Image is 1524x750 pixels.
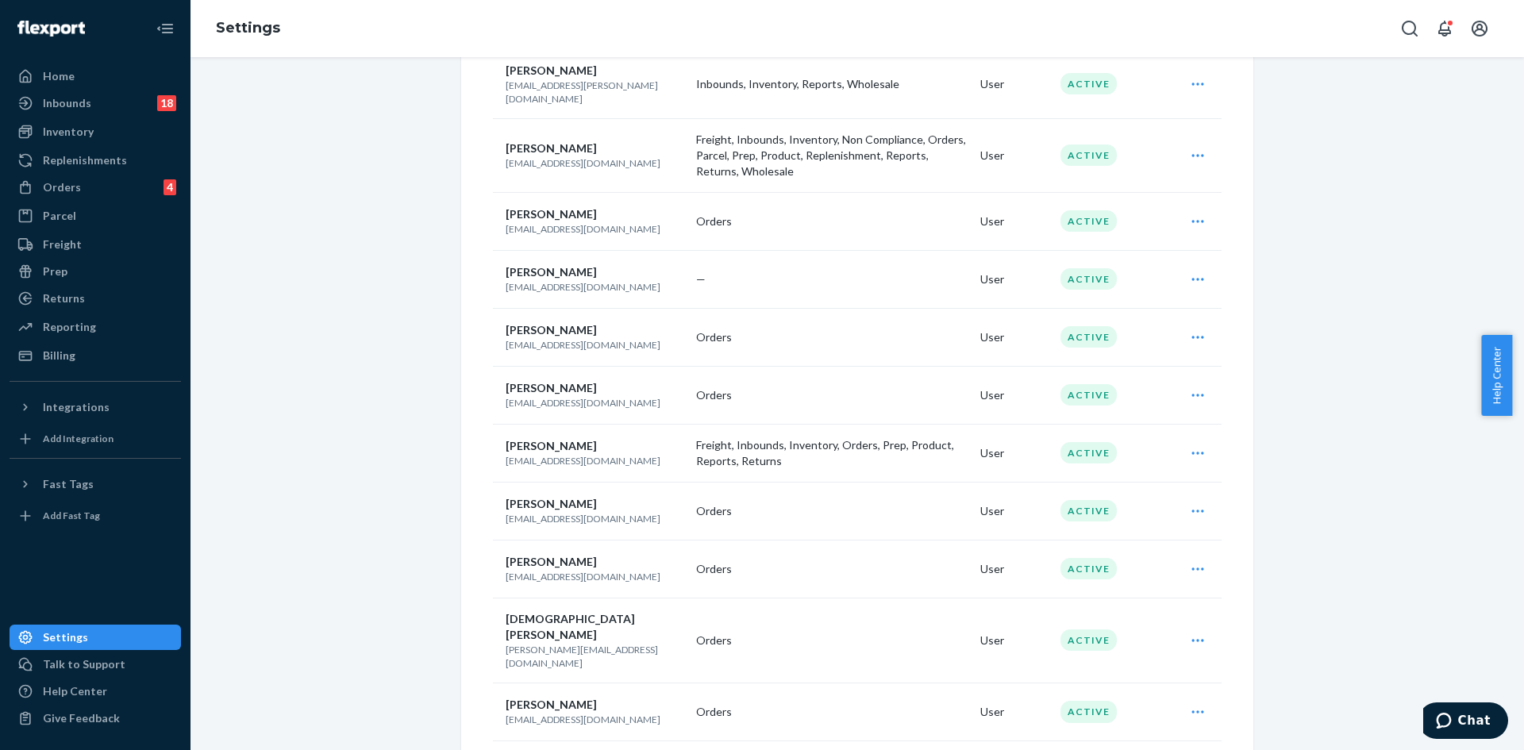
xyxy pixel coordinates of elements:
div: Billing [43,348,75,363]
div: 4 [164,179,176,195]
p: [EMAIL_ADDRESS][DOMAIN_NAME] [506,396,683,410]
td: User [974,366,1054,424]
td: User [974,118,1054,192]
span: [PERSON_NAME] [506,265,597,279]
div: Active [1060,73,1117,94]
td: User [974,683,1054,741]
p: [EMAIL_ADDRESS][DOMAIN_NAME] [506,222,683,236]
div: Open user actions [1177,379,1218,411]
span: [PERSON_NAME] [506,207,597,221]
span: [PERSON_NAME] [506,698,597,711]
div: 18 [157,95,176,111]
div: Open user actions [1177,206,1218,237]
td: User [974,424,1054,482]
p: [EMAIL_ADDRESS][DOMAIN_NAME] [506,280,683,294]
div: Replenishments [43,152,127,168]
div: Reporting [43,319,96,335]
td: User [974,192,1054,250]
div: Returns [43,290,85,306]
a: Parcel [10,203,181,229]
div: Active [1060,144,1117,166]
div: Active [1060,558,1117,579]
p: [EMAIL_ADDRESS][DOMAIN_NAME] [506,512,683,525]
span: [PERSON_NAME] [506,497,597,510]
button: Open notifications [1429,13,1460,44]
button: Close Navigation [149,13,181,44]
div: Home [43,68,75,84]
img: Flexport logo [17,21,85,37]
div: Open user actions [1177,696,1218,728]
p: [EMAIL_ADDRESS][DOMAIN_NAME] [506,156,683,170]
button: Talk to Support [10,652,181,677]
p: [EMAIL_ADDRESS][DOMAIN_NAME] [506,454,683,467]
p: Orders [696,561,968,577]
a: Orders4 [10,175,181,200]
div: Freight [43,237,82,252]
div: Integrations [43,399,110,415]
div: Active [1060,384,1117,406]
td: User [974,49,1054,118]
span: [PERSON_NAME] [506,323,597,337]
div: Parcel [43,208,76,224]
div: Active [1060,268,1117,290]
div: Open user actions [1177,321,1218,353]
div: Settings [43,629,88,645]
a: Reporting [10,314,181,340]
a: Prep [10,259,181,284]
button: Help Center [1481,335,1512,416]
div: Fast Tags [43,476,94,492]
span: [PERSON_NAME] [506,555,597,568]
td: User [974,250,1054,308]
p: Orders [696,329,968,345]
p: [EMAIL_ADDRESS][DOMAIN_NAME] [506,713,683,726]
a: Home [10,63,181,89]
div: Inventory [43,124,94,140]
button: Give Feedback [10,706,181,731]
p: Orders [696,633,968,648]
a: Inventory [10,119,181,144]
div: Open user actions [1177,553,1218,585]
a: Replenishments [10,148,181,173]
p: [EMAIL_ADDRESS][DOMAIN_NAME] [506,338,683,352]
td: User [974,598,1054,683]
div: Prep [43,263,67,279]
div: Active [1060,326,1117,348]
div: Help Center [43,683,107,699]
p: Orders [696,704,968,720]
iframe: Opens a widget where you can chat to one of our agents [1423,702,1508,742]
p: Orders [696,503,968,519]
span: [PERSON_NAME] [506,63,597,77]
p: [EMAIL_ADDRESS][DOMAIN_NAME] [506,570,683,583]
p: [PERSON_NAME][EMAIL_ADDRESS][DOMAIN_NAME] [506,643,683,670]
p: [EMAIL_ADDRESS][PERSON_NAME][DOMAIN_NAME] [506,79,683,106]
p: Freight, Inbounds, Inventory, Orders, Prep, Product, Reports, Returns [696,437,968,469]
td: User [974,308,1054,366]
div: Add Fast Tag [43,509,100,522]
button: Open Search Box [1394,13,1426,44]
div: Inbounds [43,95,91,111]
div: Open user actions [1177,625,1218,656]
td: User [974,482,1054,540]
span: [PERSON_NAME] [506,141,597,155]
div: Add Integration [43,432,114,445]
a: Settings [216,19,280,37]
a: Billing [10,343,181,368]
span: [PERSON_NAME] [506,439,597,452]
a: Settings [10,625,181,650]
div: Open user actions [1177,140,1218,171]
div: Open user actions [1177,263,1218,295]
p: Freight, Inbounds, Inventory, Non Compliance, Orders, Parcel, Prep, Product, Replenishment, Repor... [696,132,968,179]
a: Help Center [10,679,181,704]
button: Fast Tags [10,471,181,497]
td: User [974,540,1054,598]
ol: breadcrumbs [203,6,293,52]
div: Active [1060,210,1117,232]
a: Add Fast Tag [10,503,181,529]
div: Orders [43,179,81,195]
a: Inbounds18 [10,90,181,116]
div: Active [1060,701,1117,722]
button: Integrations [10,394,181,420]
button: Open account menu [1464,13,1495,44]
div: Talk to Support [43,656,125,672]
